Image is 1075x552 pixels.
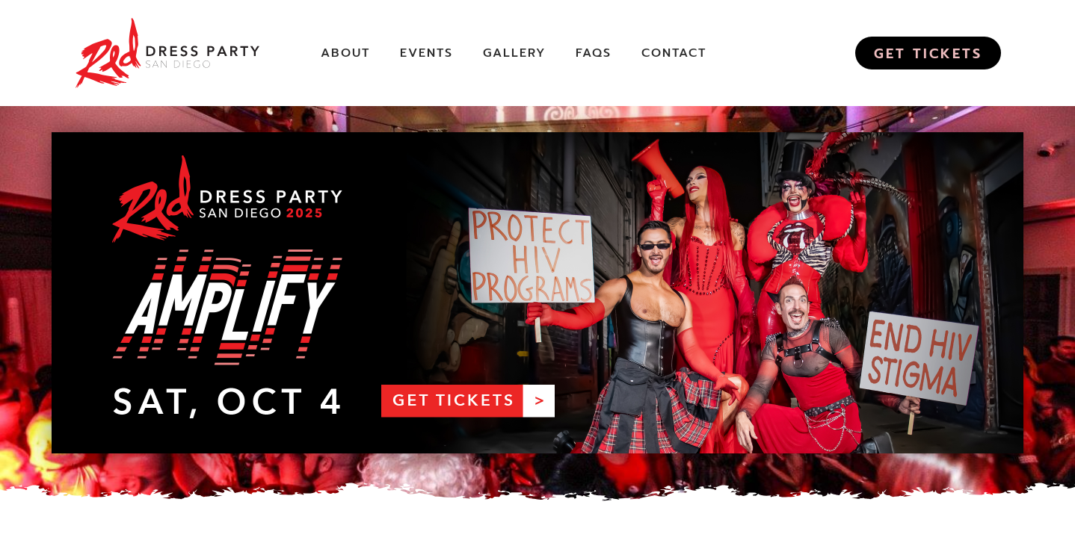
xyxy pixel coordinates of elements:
a: Events [400,46,453,61]
a: Contact [641,46,706,61]
img: Red Dress Party San Diego [74,15,261,91]
a: FAQs [576,46,612,61]
a: GET TICKETS [855,37,1001,69]
a: Gallery [483,46,546,61]
a: About [321,46,370,61]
